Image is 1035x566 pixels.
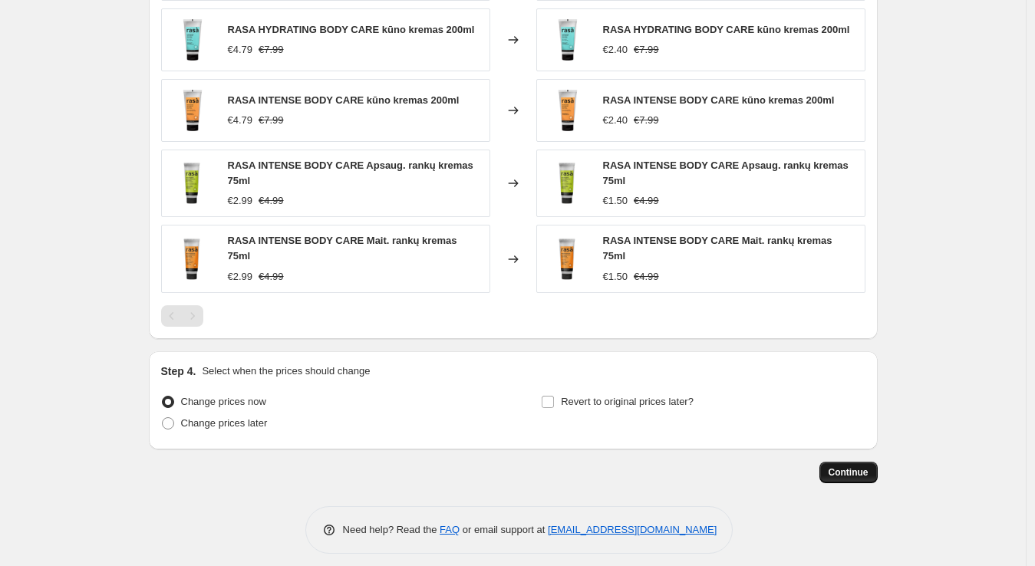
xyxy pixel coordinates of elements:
img: 4770001006849_rasa-intense-body-care-maitinamasis-ranku-kremas-75ml_1696408642_80x.png [170,236,216,282]
span: RASA INTENSE BODY CARE Mait. rankų kremas 75ml [603,235,832,262]
span: Change prices later [181,417,268,429]
div: €4.79 [228,113,253,128]
img: 4770001006832_rasa-intense-body-care-apsauginis-ranku-kremas-75ml_1696408492_80x.png [170,160,216,206]
div: €2.99 [228,269,253,285]
img: 4770001006825_rasa-intense-body-care-maitinamasis-kuno-kremas-200ml_1696403002_80x.png [545,87,591,133]
span: RASA INTENSE BODY CARE Mait. rankų kremas 75ml [228,235,457,262]
div: €1.50 [603,269,628,285]
img: 4770001006832_rasa-intense-body-care-apsauginis-ranku-kremas-75ml_1696408492_80x.png [545,160,591,206]
strike: €7.99 [634,113,659,128]
span: RASA INTENSE BODY CARE Apsaug. rankų kremas 75ml [603,160,849,186]
span: RASA INTENSE BODY CARE kūno kremas 200ml [603,94,835,106]
div: €1.50 [603,193,628,209]
span: Need help? Read the [343,524,440,535]
span: or email support at [460,524,548,535]
nav: Pagination [161,305,203,327]
strike: €4.99 [259,269,284,285]
a: [EMAIL_ADDRESS][DOMAIN_NAME] [548,524,717,535]
img: 4770001006818_rasa-hydrating-body-care-drekinamasis-kuno-kremas-200ml_1696402711_80x.png [170,17,216,63]
strike: €4.99 [634,193,659,209]
p: Select when the prices should change [202,364,370,379]
div: €2.40 [603,113,628,128]
img: 4770001006818_rasa-hydrating-body-care-drekinamasis-kuno-kremas-200ml_1696402711_80x.png [545,17,591,63]
span: RASA INTENSE BODY CARE Apsaug. rankų kremas 75ml [228,160,473,186]
span: RASA HYDRATING BODY CARE kūno kremas 200ml [228,24,475,35]
h2: Step 4. [161,364,196,379]
span: RASA INTENSE BODY CARE kūno kremas 200ml [228,94,460,106]
strike: €4.99 [634,269,659,285]
div: €2.99 [228,193,253,209]
img: 4770001006849_rasa-intense-body-care-maitinamasis-ranku-kremas-75ml_1696408642_80x.png [545,236,591,282]
button: Continue [819,462,878,483]
span: RASA HYDRATING BODY CARE kūno kremas 200ml [603,24,850,35]
span: Change prices now [181,396,266,407]
strike: €4.99 [259,193,284,209]
div: €2.40 [603,42,628,58]
img: 4770001006825_rasa-intense-body-care-maitinamasis-kuno-kremas-200ml_1696403002_80x.png [170,87,216,133]
strike: €7.99 [259,42,284,58]
a: FAQ [440,524,460,535]
span: Revert to original prices later? [561,396,694,407]
strike: €7.99 [634,42,659,58]
span: Continue [829,466,869,479]
div: €4.79 [228,42,253,58]
strike: €7.99 [259,113,284,128]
